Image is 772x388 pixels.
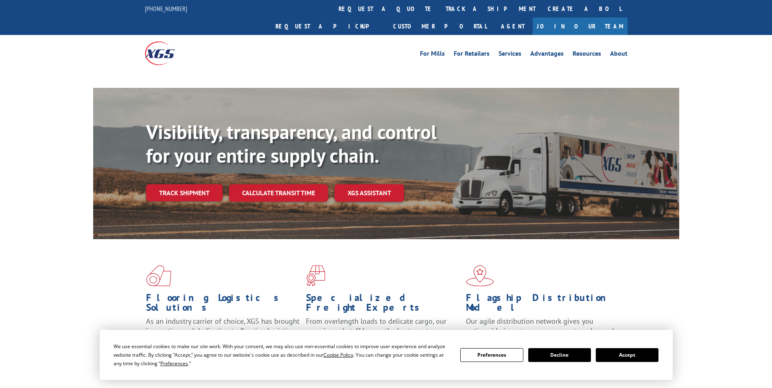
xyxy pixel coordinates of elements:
img: xgs-icon-focused-on-flooring-red [306,265,325,286]
p: From overlength loads to delicate cargo, our experienced staff knows the best way to move your fr... [306,316,460,353]
a: [PHONE_NUMBER] [145,4,187,13]
a: Request a pickup [269,17,387,35]
a: XGS ASSISTANT [335,184,404,202]
a: Advantages [530,50,564,59]
span: Our agile distribution network gives you nationwide inventory management on demand. [466,316,616,336]
button: Decline [528,348,591,362]
span: Preferences [160,360,188,367]
div: Cookie Consent Prompt [100,330,673,380]
a: For Mills [420,50,445,59]
a: Resources [573,50,601,59]
button: Accept [596,348,658,362]
span: Cookie Policy [324,351,353,358]
h1: Flooring Logistics Solutions [146,293,300,316]
div: We use essential cookies to make our site work. With your consent, we may also use non-essential ... [114,342,451,368]
span: As an industry carrier of choice, XGS has brought innovation and dedication to flooring logistics... [146,316,300,345]
a: About [610,50,628,59]
h1: Flagship Distribution Model [466,293,620,316]
img: xgs-icon-total-supply-chain-intelligence-red [146,265,171,286]
h1: Specialized Freight Experts [306,293,460,316]
a: Customer Portal [387,17,493,35]
a: Agent [493,17,533,35]
a: Services [499,50,521,59]
b: Visibility, transparency, and control for your entire supply chain. [146,119,437,168]
a: Calculate transit time [229,184,328,202]
a: Join Our Team [533,17,628,35]
img: xgs-icon-flagship-distribution-model-red [466,265,494,286]
a: Track shipment [146,184,223,201]
button: Preferences [460,348,523,362]
a: For Retailers [454,50,490,59]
